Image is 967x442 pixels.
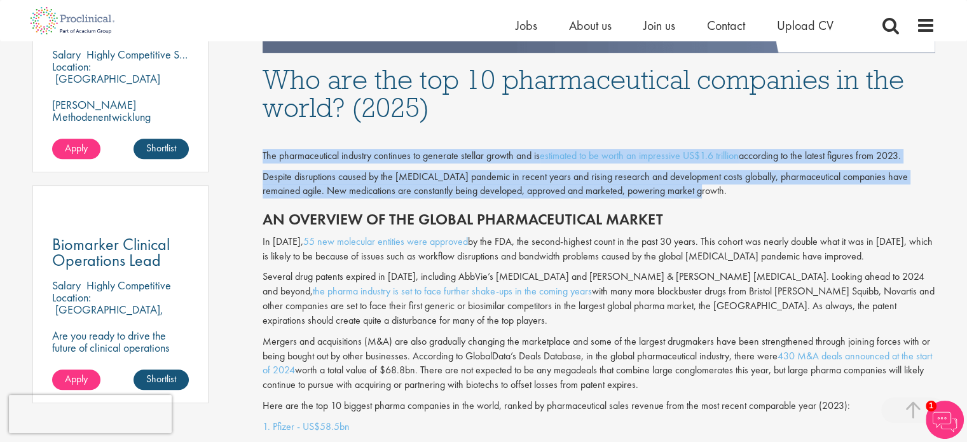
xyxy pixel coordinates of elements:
[303,235,468,248] a: 55 new molecular entities were approved
[52,237,189,268] a: Biomarker Clinical Operations Lead
[52,278,81,293] span: Salary
[9,395,172,433] iframe: reCAPTCHA
[52,369,100,390] a: Apply
[777,17,833,34] a: Upload CV
[86,278,171,293] p: Highly Competitive
[516,17,537,34] a: Jobs
[263,66,935,121] h1: Who are the top 10 pharmaceutical companies in the world? (2025)
[65,372,88,385] span: Apply
[926,401,964,439] img: Chatbot
[707,17,745,34] a: Contact
[65,141,88,155] span: Apply
[263,335,935,392] p: Mergers and acquisitions (M&A) are also gradually changing the marketplace and some of the larges...
[134,139,189,159] a: Shortlist
[52,302,163,329] p: [GEOGRAPHIC_DATA], [GEOGRAPHIC_DATA]
[52,59,91,74] span: Location:
[263,235,935,264] p: In [DATE], by the FDA, the second-highest count in the past 30 years. This cohort was nearly doub...
[52,290,91,305] span: Location:
[52,47,81,62] span: Salary
[52,233,170,271] span: Biomarker Clinical Operations Lead
[52,139,100,159] a: Apply
[86,47,202,62] p: Highly Competitive Salary
[569,17,612,34] a: About us
[263,270,935,328] p: Several drug patents expired in [DATE], including AbbVie’s [MEDICAL_DATA] and [PERSON_NAME] & [PE...
[643,17,675,34] a: Join us
[263,170,935,199] p: Despite disruptions caused by the [MEDICAL_DATA] pandemic in recent years and rising research and...
[263,349,932,377] a: 430 M&A deals announced at the start of 2024
[313,284,592,298] a: the pharma industry is set to face further shake-ups in the coming years
[263,211,935,228] h2: An overview of the global pharmaceutical market
[263,149,935,163] div: The pharmaceutical industry continues to generate stellar growth and is according to the latest f...
[134,369,189,390] a: Shortlist
[52,329,189,402] p: Are you ready to drive the future of clinical operations from behind the scenes? Looking to be in...
[52,71,160,110] p: [GEOGRAPHIC_DATA] (60318), [GEOGRAPHIC_DATA]
[926,401,936,411] span: 1
[263,420,350,433] a: 1. Pfizer - US$58.5bn
[52,99,189,171] p: [PERSON_NAME] Methodenentwicklung (m/w/d)** | Dauerhaft | Biowissenschaften | [GEOGRAPHIC_DATA] (...
[540,149,739,162] a: estimated to be worth an impressive US$1.6 trillion
[263,399,935,413] p: Here are the top 10 biggest pharma companies in the world, ranked by pharmaceutical sales revenue...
